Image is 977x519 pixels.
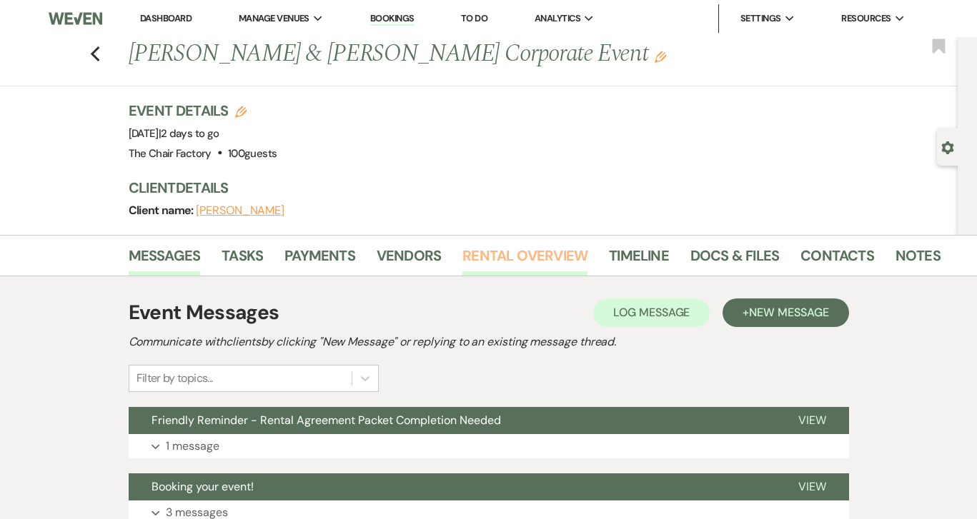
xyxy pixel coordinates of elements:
[462,244,587,276] a: Rental Overview
[166,437,219,455] p: 1 message
[284,244,355,276] a: Payments
[129,203,197,218] span: Client name:
[749,305,828,320] span: New Message
[941,140,954,153] button: Open lead details
[228,146,277,161] span: 100 guests
[775,473,849,500] button: View
[841,11,891,26] span: Resources
[593,298,710,327] button: Log Message
[723,298,848,327] button: +New Message
[137,370,213,387] div: Filter by topics...
[740,11,781,26] span: Settings
[129,37,769,71] h1: [PERSON_NAME] & [PERSON_NAME] Corporate Event
[798,479,826,494] span: View
[239,11,309,26] span: Manage Venues
[222,244,263,276] a: Tasks
[613,305,690,320] span: Log Message
[152,413,501,428] span: Friendly Reminder - Rental Agreement Packet Completion Needed
[896,244,941,276] a: Notes
[535,11,580,26] span: Analytics
[800,244,874,276] a: Contacts
[377,244,441,276] a: Vendors
[129,333,849,351] h2: Communicate with clients by clicking "New Message" or replying to an existing message thread.
[775,407,849,434] button: View
[140,12,192,24] a: Dashboard
[129,473,775,500] button: Booking your event!
[129,298,279,328] h1: Event Messages
[129,146,212,161] span: The Chair Factory
[609,244,669,276] a: Timeline
[152,479,254,494] span: Booking your event!
[129,407,775,434] button: Friendly Reminder - Rental Agreement Packet Completion Needed
[161,126,219,141] span: 2 days to go
[196,205,284,216] button: [PERSON_NAME]
[655,50,666,63] button: Edit
[370,12,415,26] a: Bookings
[159,126,219,141] span: |
[129,101,277,121] h3: Event Details
[129,244,201,276] a: Messages
[49,4,102,34] img: Weven Logo
[129,434,849,458] button: 1 message
[690,244,779,276] a: Docs & Files
[461,12,487,24] a: To Do
[798,413,826,428] span: View
[129,178,929,198] h3: Client Details
[129,126,219,141] span: [DATE]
